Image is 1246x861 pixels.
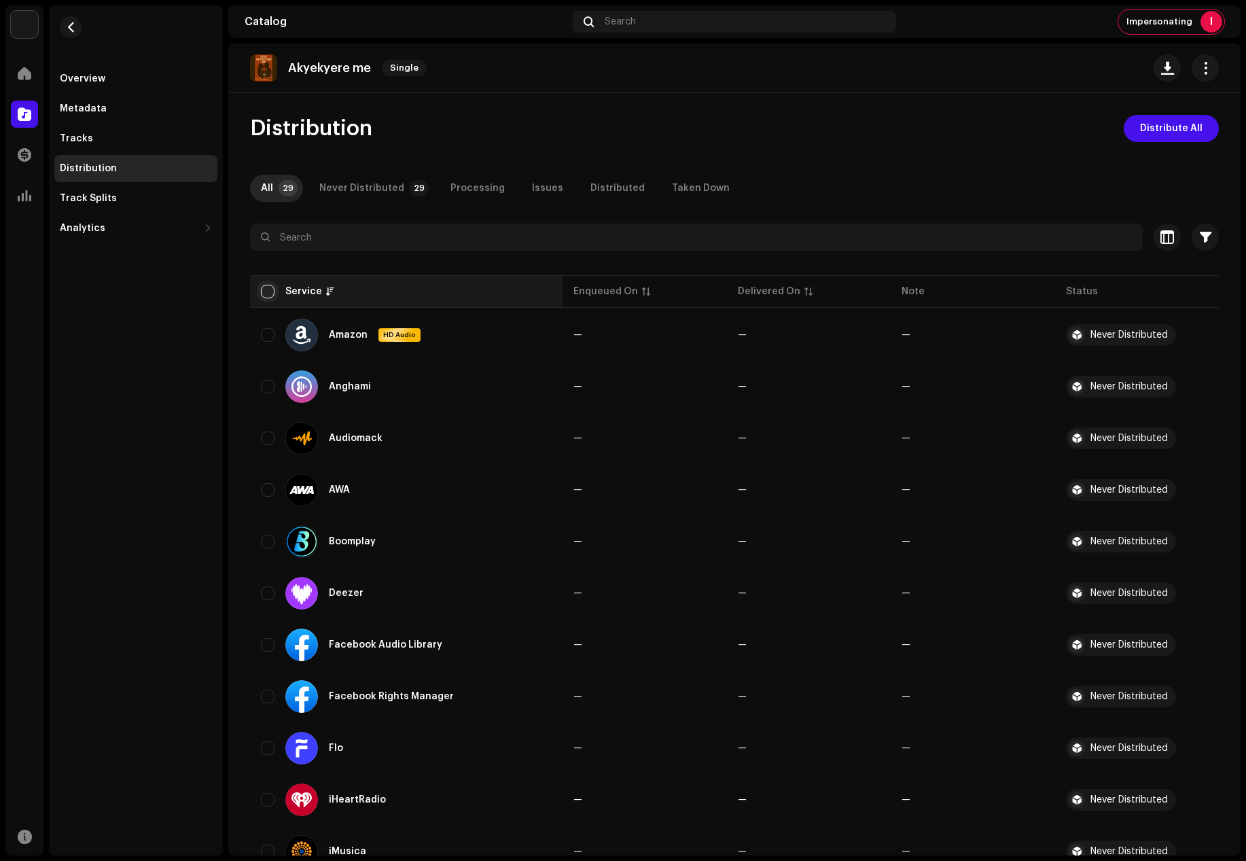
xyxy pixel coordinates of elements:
div: Never Distributed [1090,847,1168,856]
span: — [738,537,747,546]
div: Taken Down [672,175,730,202]
div: Never Distributed [1090,692,1168,701]
div: Enqueued On [573,285,638,298]
span: — [573,847,582,856]
span: — [573,434,582,443]
div: Distribution [60,163,117,174]
div: Never Distributed [1090,537,1168,546]
span: HD Audio [380,330,419,340]
span: — [738,692,747,701]
span: — [738,382,747,391]
span: Single [382,60,427,76]
div: Never Distributed [1090,795,1168,805]
div: Delivered On [738,285,800,298]
div: All [261,175,273,202]
re-a-table-badge: — [902,330,910,340]
div: Never Distributed [1090,485,1168,495]
span: — [738,847,747,856]
div: Metadata [60,103,107,114]
button: Distribute All [1124,115,1219,142]
p: Akyekyere me [288,61,371,75]
div: iMusica [329,847,366,856]
p-badge: 29 [410,180,429,196]
span: Distribution [250,115,372,142]
div: Never Distributed [1090,330,1168,340]
re-a-table-badge: — [902,588,910,598]
re-m-nav-item: Tracks [54,125,217,152]
div: Never Distributed [1090,640,1168,650]
re-m-nav-item: Track Splits [54,185,217,212]
span: — [738,743,747,753]
re-m-nav-item: Distribution [54,155,217,182]
img: ab49f2c6-4a41-4432-ad08-73208f3773a2 [250,54,277,82]
re-a-table-badge: — [902,640,910,650]
span: — [738,330,747,340]
span: — [738,795,747,805]
div: Catalog [245,16,567,27]
re-m-nav-dropdown: Analytics [54,215,217,242]
span: — [573,330,582,340]
re-a-table-badge: — [902,692,910,701]
re-a-table-badge: — [902,537,910,546]
span: Impersonating [1126,16,1192,27]
span: — [573,537,582,546]
re-m-nav-item: Overview [54,65,217,92]
re-m-nav-item: Metadata [54,95,217,122]
div: Amazon [329,330,368,340]
img: 1c16f3de-5afb-4452-805d-3f3454e20b1b [11,11,38,38]
span: — [573,640,582,650]
span: — [738,485,747,495]
span: — [573,743,582,753]
re-a-table-badge: — [902,847,910,856]
div: Service [285,285,322,298]
div: Distributed [590,175,645,202]
div: Boomplay [329,537,376,546]
div: Deezer [329,588,363,598]
span: — [738,588,747,598]
span: Search [605,16,636,27]
div: Audiomack [329,434,382,443]
div: Facebook Audio Library [329,640,442,650]
span: — [573,382,582,391]
span: — [573,795,582,805]
div: Flo [329,743,343,753]
re-a-table-badge: — [902,434,910,443]
div: Track Splits [60,193,117,204]
span: — [738,434,747,443]
div: Facebook Rights Manager [329,692,454,701]
span: — [573,588,582,598]
div: Overview [60,73,105,84]
div: Anghami [329,382,371,391]
re-a-table-badge: — [902,485,910,495]
div: I [1200,11,1222,33]
span: — [573,485,582,495]
div: Never Distributed [1090,382,1168,391]
re-a-table-badge: — [902,795,910,805]
div: Issues [532,175,563,202]
div: Never Distributed [1090,743,1168,753]
div: Tracks [60,133,93,144]
input: Search [250,224,1143,251]
span: — [573,692,582,701]
div: iHeartRadio [329,795,386,805]
div: Never Distributed [319,175,404,202]
span: — [738,640,747,650]
re-a-table-badge: — [902,382,910,391]
div: Processing [450,175,505,202]
div: Never Distributed [1090,434,1168,443]
div: Analytics [60,223,105,234]
re-a-table-badge: — [902,743,910,753]
p-badge: 29 [279,180,298,196]
div: AWA [329,485,350,495]
span: Distribute All [1140,115,1203,142]
div: Never Distributed [1090,588,1168,598]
